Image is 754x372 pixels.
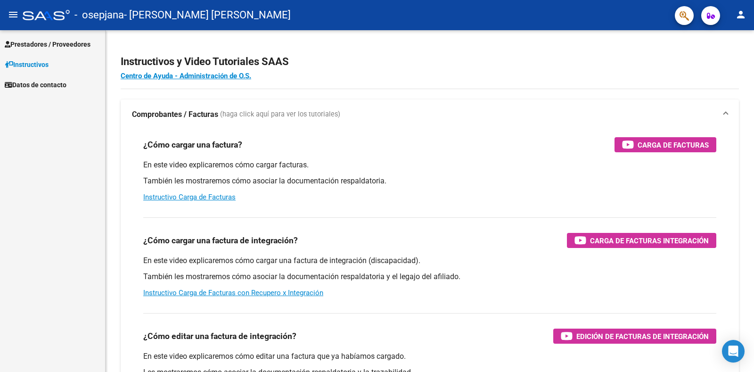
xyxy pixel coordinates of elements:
h2: Instructivos y Video Tutoriales SAAS [121,53,739,71]
a: Instructivo Carga de Facturas con Recupero x Integración [143,289,323,297]
a: Instructivo Carga de Facturas [143,193,236,201]
span: (haga click aquí para ver los tutoriales) [220,109,340,120]
strong: Comprobantes / Facturas [132,109,218,120]
span: Carga de Facturas Integración [590,235,709,247]
p: También les mostraremos cómo asociar la documentación respaldatoria y el legajo del afiliado. [143,272,716,282]
span: Datos de contacto [5,80,66,90]
p: En este video explicaremos cómo cargar una factura de integración (discapacidad). [143,256,716,266]
span: Instructivos [5,59,49,70]
h3: ¿Cómo cargar una factura? [143,138,242,151]
mat-expansion-panel-header: Comprobantes / Facturas (haga click aquí para ver los tutoriales) [121,99,739,130]
button: Carga de Facturas [615,137,716,152]
div: Open Intercom Messenger [722,340,745,363]
h3: ¿Cómo cargar una factura de integración? [143,234,298,247]
mat-icon: menu [8,9,19,20]
h3: ¿Cómo editar una factura de integración? [143,330,296,343]
span: Edición de Facturas de integración [576,331,709,342]
span: - osepjana [74,5,124,25]
p: En este video explicaremos cómo cargar facturas. [143,160,716,170]
span: - [PERSON_NAME] [PERSON_NAME] [124,5,291,25]
a: Centro de Ayuda - Administración de O.S. [121,72,251,80]
mat-icon: person [735,9,746,20]
span: Carga de Facturas [638,139,709,151]
button: Edición de Facturas de integración [553,329,716,344]
p: También les mostraremos cómo asociar la documentación respaldatoria. [143,176,716,186]
p: En este video explicaremos cómo editar una factura que ya habíamos cargado. [143,351,716,362]
span: Prestadores / Proveedores [5,39,90,50]
button: Carga de Facturas Integración [567,233,716,248]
